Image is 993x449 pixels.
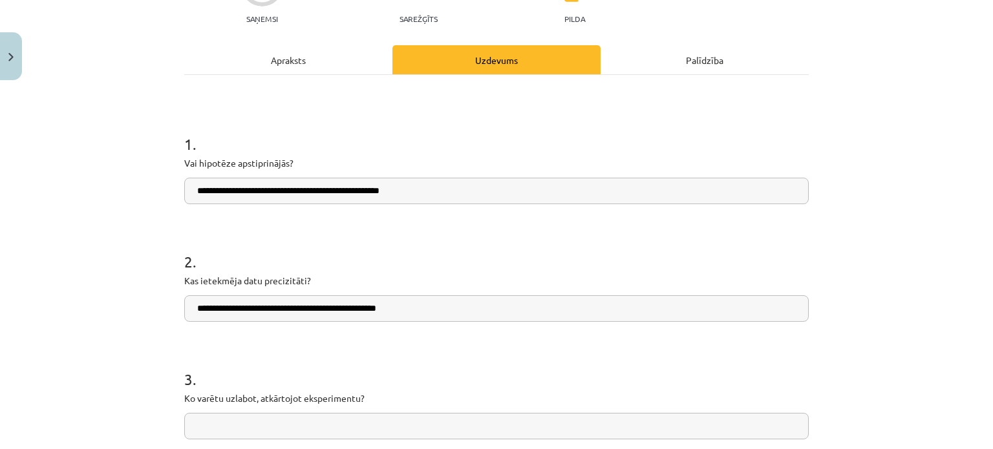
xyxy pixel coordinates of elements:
[184,392,809,405] p: Ko varētu uzlabot, atkārtojot eksperimentu?
[184,348,809,388] h1: 3 .
[241,14,283,23] p: Saņemsi
[601,45,809,74] div: Palīdzība
[564,14,585,23] p: pilda
[392,45,601,74] div: Uzdevums
[184,274,809,287] p: Kas ietekmēja datu precizitāti?
[8,53,14,61] img: icon-close-lesson-0947bae3869378f0d4975bcd49f059093ad1ed9edebbc8119c70593378902aed.svg
[184,230,809,270] h1: 2 .
[400,14,438,23] p: Sarežģīts
[184,112,809,152] h1: 1 .
[184,45,392,74] div: Apraksts
[184,156,809,170] p: Vai hipotēze apstiprinājās?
